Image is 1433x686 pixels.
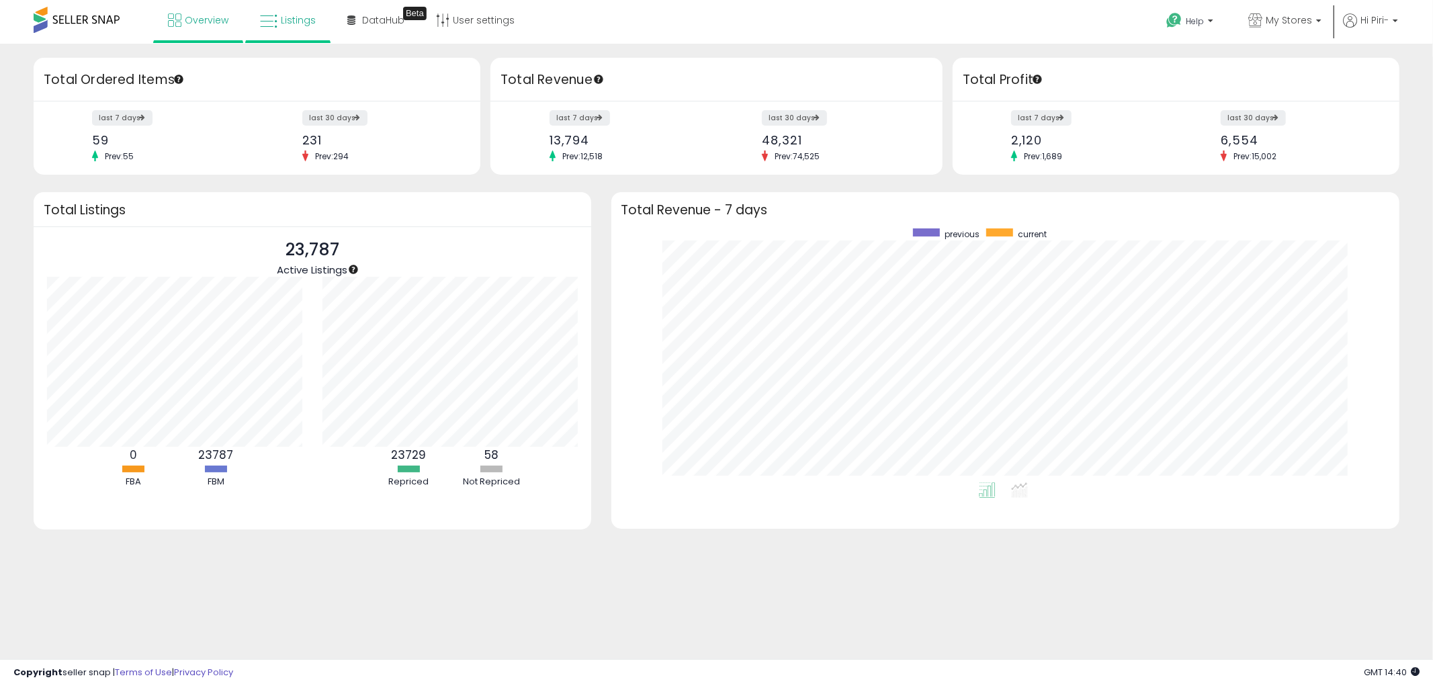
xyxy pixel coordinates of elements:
[277,237,347,263] p: 23,787
[44,71,470,89] h3: Total Ordered Items
[302,110,367,126] label: last 30 days
[484,447,498,463] b: 58
[1017,151,1069,162] span: Prev: 1,689
[1166,12,1182,29] i: Get Help
[362,13,404,27] span: DataHub
[185,13,228,27] span: Overview
[175,476,256,488] div: FBM
[92,133,247,147] div: 59
[1227,151,1283,162] span: Prev: 15,002
[1266,13,1312,27] span: My Stores
[762,110,827,126] label: last 30 days
[762,133,919,147] div: 48,321
[98,151,140,162] span: Prev: 55
[44,205,581,215] h3: Total Listings
[550,110,610,126] label: last 7 days
[302,133,457,147] div: 231
[593,73,605,85] div: Tooltip anchor
[501,71,932,89] h3: Total Revenue
[550,133,707,147] div: 13,794
[281,13,316,27] span: Listings
[403,7,427,20] div: Tooltip anchor
[277,263,347,277] span: Active Listings
[963,71,1389,89] h3: Total Profit
[1031,73,1043,85] div: Tooltip anchor
[945,228,980,240] span: previous
[1360,13,1389,27] span: Hi Piri-
[556,151,609,162] span: Prev: 12,518
[451,476,531,488] div: Not Repriced
[1186,15,1204,27] span: Help
[1221,110,1286,126] label: last 30 days
[347,263,359,275] div: Tooltip anchor
[1221,133,1375,147] div: 6,554
[1343,13,1398,44] a: Hi Piri-
[621,205,1389,215] h3: Total Revenue - 7 days
[1011,133,1166,147] div: 2,120
[173,73,185,85] div: Tooltip anchor
[93,476,173,488] div: FBA
[1011,110,1072,126] label: last 7 days
[768,151,826,162] span: Prev: 74,525
[92,110,153,126] label: last 7 days
[368,476,449,488] div: Repriced
[391,447,426,463] b: 23729
[1156,2,1227,44] a: Help
[1018,228,1047,240] span: current
[308,151,355,162] span: Prev: 294
[198,447,233,463] b: 23787
[130,447,137,463] b: 0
